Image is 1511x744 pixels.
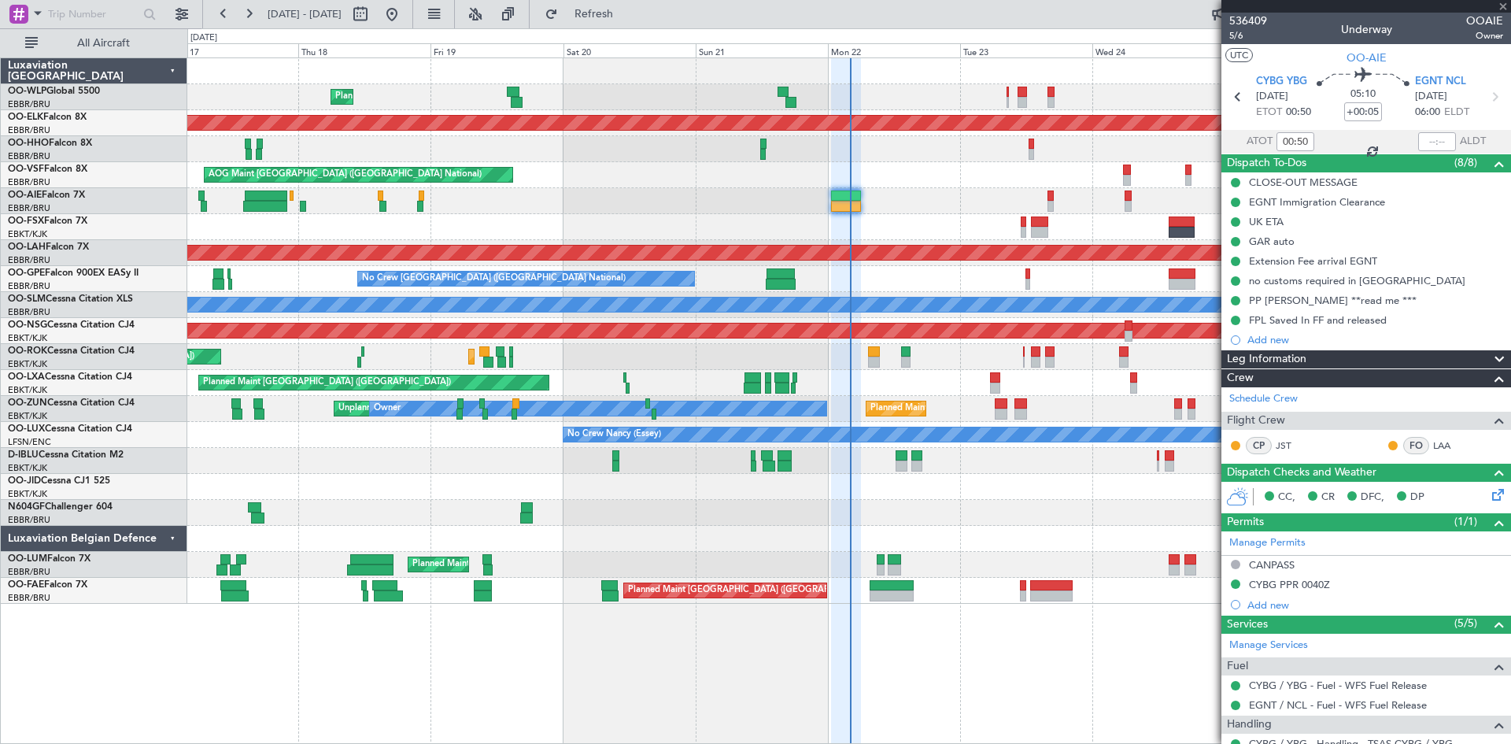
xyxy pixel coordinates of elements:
a: Manage Services [1229,638,1308,653]
a: Manage Permits [1229,535,1306,551]
span: Fuel [1227,657,1248,676]
a: EBBR/BRU [8,202,50,214]
a: OO-HHOFalcon 8X [8,139,92,148]
span: Owner [1466,29,1503,43]
span: Refresh [561,9,627,20]
a: OO-ZUNCessna Citation CJ4 [8,398,135,408]
a: EBBR/BRU [8,98,50,110]
span: Services [1227,616,1268,634]
span: DFC, [1361,490,1384,505]
div: CP [1246,437,1272,454]
a: OO-AIEFalcon 7X [8,191,85,200]
a: OO-JIDCessna CJ1 525 [8,476,110,486]
button: All Aircraft [17,31,171,56]
a: LFSN/ENC [8,436,51,448]
button: Refresh [538,2,632,27]
span: Flight Crew [1227,412,1285,430]
div: Planned Maint [GEOGRAPHIC_DATA] ([GEOGRAPHIC_DATA] National) [628,579,913,602]
a: EBBR/BRU [8,592,50,604]
a: OO-NSGCessna Citation CJ4 [8,320,135,330]
div: Sun 21 [696,43,828,57]
a: OO-VSFFalcon 8X [8,165,87,174]
div: Extension Fee arrival EGNT [1249,254,1377,268]
span: Dispatch Checks and Weather [1227,464,1376,482]
span: OO-ELK [8,113,43,122]
a: OO-LAHFalcon 7X [8,242,89,252]
span: OO-HHO [8,139,49,148]
a: EBBR/BRU [8,280,50,292]
div: Planned Maint [GEOGRAPHIC_DATA] ([GEOGRAPHIC_DATA] National) [412,553,697,576]
div: Tue 23 [960,43,1092,57]
span: 06:00 [1415,105,1440,120]
a: EBKT/KJK [8,462,47,474]
span: OO-LAH [8,242,46,252]
span: N604GF [8,502,45,512]
span: ELDT [1444,105,1469,120]
a: EBBR/BRU [8,150,50,162]
span: (8/8) [1454,154,1477,171]
span: All Aircraft [41,38,166,49]
a: OO-ROKCessna Citation CJ4 [8,346,135,356]
span: CC, [1278,490,1295,505]
span: OO-VSF [8,165,44,174]
span: Leg Information [1227,350,1306,368]
div: CYBG PPR 0040Z [1249,578,1330,591]
div: Fri 19 [430,43,563,57]
span: CYBG YBG [1256,74,1307,90]
div: Planned Maint Liege [335,85,417,109]
span: OO-AIE [8,191,42,200]
span: DP [1410,490,1424,505]
div: no customs required in [GEOGRAPHIC_DATA] [1249,274,1465,287]
span: OO-SLM [8,294,46,304]
span: Handling [1227,716,1272,734]
span: Permits [1227,513,1264,531]
span: ALDT [1460,134,1486,150]
div: GAR auto [1249,235,1295,248]
span: ETOT [1256,105,1282,120]
div: PP [PERSON_NAME] **read me *** [1249,294,1417,307]
a: EBKT/KJK [8,228,47,240]
a: EBBR/BRU [8,514,50,526]
span: OO-WLP [8,87,46,96]
div: CLOSE-OUT MESSAGE [1249,176,1358,189]
span: OOAIE [1466,13,1503,29]
a: EBKT/KJK [8,410,47,422]
a: OO-WLPGlobal 5500 [8,87,100,96]
a: EBKT/KJK [8,488,47,500]
a: EBBR/BRU [8,176,50,188]
div: FO [1403,437,1429,454]
a: OO-FSXFalcon 7X [8,217,87,226]
div: Add new [1247,598,1503,612]
span: ATOT [1247,134,1273,150]
span: CR [1321,490,1335,505]
span: [DATE] [1415,89,1447,105]
span: OO-GPE [8,268,45,278]
a: EBBR/BRU [8,254,50,266]
span: (1/1) [1454,513,1477,530]
div: Unplanned Maint [GEOGRAPHIC_DATA]-[GEOGRAPHIC_DATA] [338,397,593,420]
span: Dispatch To-Dos [1227,154,1306,172]
div: Planned Maint [GEOGRAPHIC_DATA] ([GEOGRAPHIC_DATA]) [203,371,451,394]
div: Mon 22 [828,43,960,57]
button: UTC [1225,48,1253,62]
span: EGNT NCL [1415,74,1466,90]
span: OO-FSX [8,217,44,226]
div: No Crew Nancy (Essey) [567,423,661,446]
span: D-IBLU [8,450,39,460]
a: EBKT/KJK [8,358,47,370]
span: OO-NSG [8,320,47,330]
a: OO-SLMCessna Citation XLS [8,294,133,304]
div: Underway [1341,21,1392,38]
span: OO-ZUN [8,398,47,408]
a: EBBR/BRU [8,306,50,318]
div: No Crew [GEOGRAPHIC_DATA] ([GEOGRAPHIC_DATA] National) [362,267,626,291]
div: UK ETA [1249,215,1284,228]
div: Planned Maint Kortrijk-[GEOGRAPHIC_DATA] [870,397,1054,420]
span: OO-LXA [8,372,45,382]
span: OO-FAE [8,580,44,590]
a: OO-GPEFalcon 900EX EASy II [8,268,139,278]
span: [DATE] [1256,89,1288,105]
span: [DATE] - [DATE] [268,7,342,21]
div: EGNT Immigration Clearance [1249,195,1385,209]
span: OO-LUM [8,554,47,564]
